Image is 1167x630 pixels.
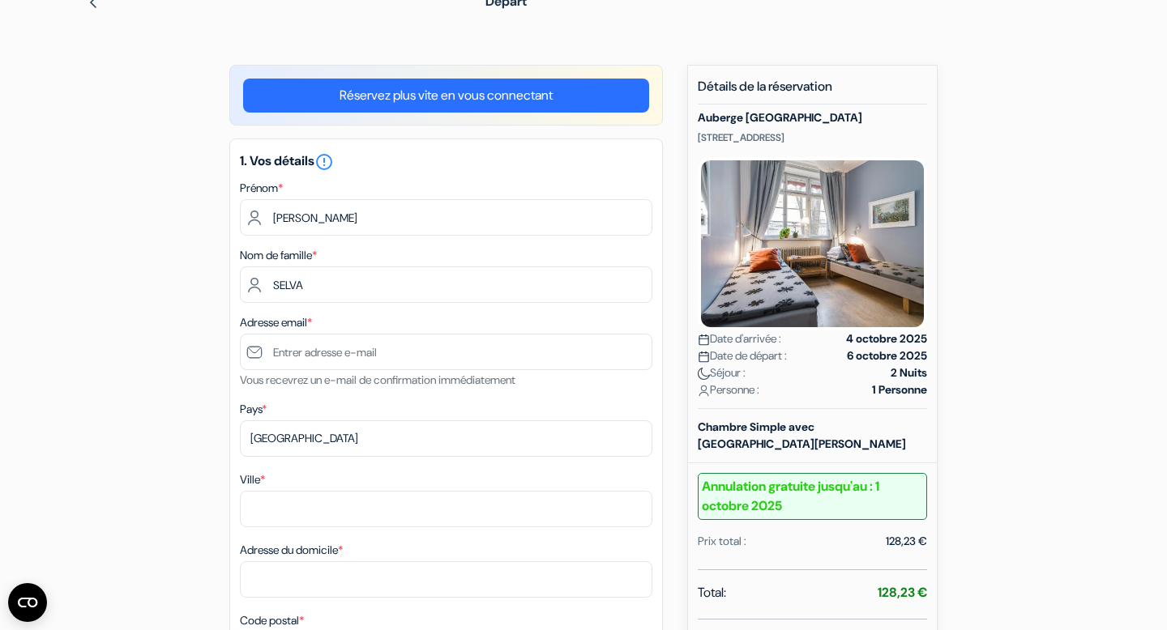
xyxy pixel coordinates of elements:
img: calendar.svg [698,334,710,346]
span: Total: [698,583,726,602]
img: moon.svg [698,368,710,380]
b: Chambre Simple avec [GEOGRAPHIC_DATA][PERSON_NAME] [698,419,906,451]
strong: 1 Personne [872,381,927,398]
p: [STREET_ADDRESS] [698,131,927,144]
span: Personne : [698,381,759,398]
button: Ouvrir le widget CMP [8,583,47,622]
strong: 2 Nuits [891,364,927,381]
b: Annulation gratuite jusqu'au : 1 octobre 2025 [698,473,927,520]
label: Prénom [240,180,283,197]
label: Ville [240,471,265,488]
label: Code postal [240,612,304,629]
label: Adresse email [240,314,312,331]
strong: 4 octobre 2025 [846,330,927,347]
h5: 1. Vos détails [240,152,652,172]
h5: Auberge [GEOGRAPHIC_DATA] [698,111,927,125]
label: Pays [240,401,267,418]
small: Vous recevrez un e-mail de confirmation immédiatement [240,372,515,387]
span: Date d'arrivée : [698,330,781,347]
strong: 128,23 € [878,584,927,601]
input: Entrer le nom de famille [240,266,652,303]
label: Adresse du domicile [240,542,343,559]
span: Séjour : [698,364,746,381]
img: calendar.svg [698,351,710,363]
input: Entrer adresse e-mail [240,334,652,370]
label: Nom de famille [240,247,317,264]
a: Réservez plus vite en vous connectant [243,79,649,113]
strong: 6 octobre 2025 [847,347,927,364]
span: Date de départ : [698,347,787,364]
div: Prix total : [698,533,746,550]
img: user_icon.svg [698,385,710,397]
a: error_outline [314,152,334,169]
h5: Détails de la réservation [698,79,927,104]
input: Entrez votre prénom [240,199,652,236]
div: 128,23 € [886,533,927,550]
i: error_outline [314,152,334,172]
